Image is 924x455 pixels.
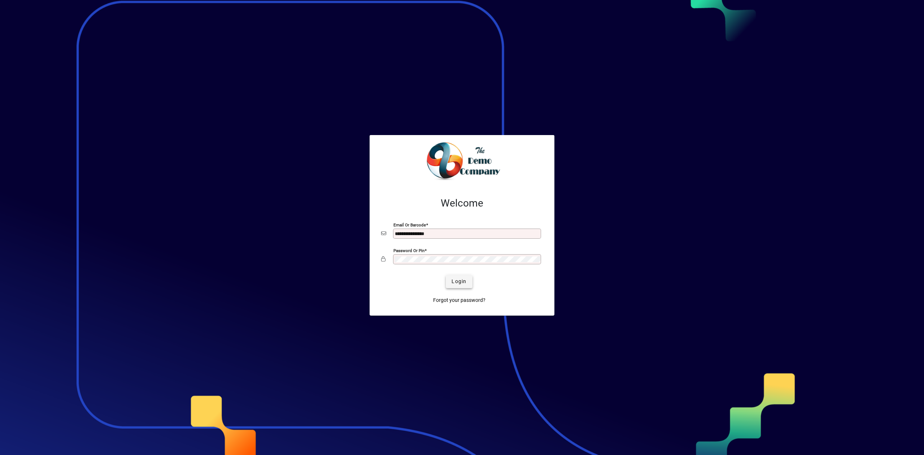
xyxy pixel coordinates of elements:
button: Login [446,275,472,288]
a: Forgot your password? [430,294,488,307]
h2: Welcome [381,197,543,209]
mat-label: Password or Pin [393,248,424,253]
mat-label: Email or Barcode [393,222,426,227]
span: Login [452,278,466,285]
span: Forgot your password? [433,296,485,304]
